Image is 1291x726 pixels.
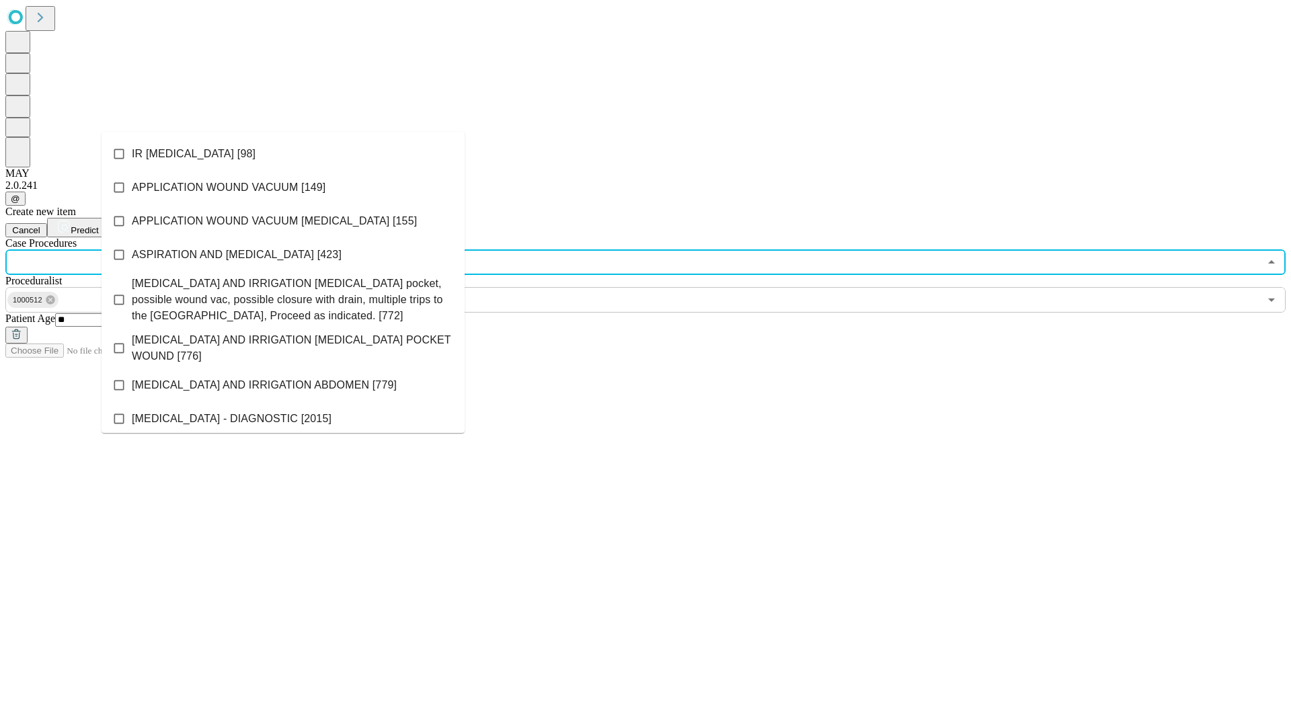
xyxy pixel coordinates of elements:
span: [MEDICAL_DATA] AND IRRIGATION [MEDICAL_DATA] POCKET WOUND [776] [132,332,454,364]
div: MAY [5,167,1286,179]
span: @ [11,194,20,204]
span: 1000512 [7,292,48,308]
button: Predict [47,218,109,237]
span: Proceduralist [5,275,62,286]
button: Close [1262,253,1281,272]
div: 1000512 [7,292,58,308]
span: Cancel [12,225,40,235]
button: Cancel [5,223,47,237]
span: Create new item [5,206,76,217]
span: Patient Age [5,313,55,324]
span: APPLICATION WOUND VACUUM [MEDICAL_DATA] [155] [132,213,417,229]
span: Scheduled Procedure [5,237,77,249]
span: Predict [71,225,98,235]
button: Open [1262,290,1281,309]
span: [MEDICAL_DATA] AND IRRIGATION [MEDICAL_DATA] pocket, possible wound vac, possible closure with dr... [132,276,454,324]
button: @ [5,192,26,206]
span: IR [MEDICAL_DATA] [98] [132,146,256,162]
span: APPLICATION WOUND VACUUM [149] [132,179,325,196]
span: [MEDICAL_DATA] - DIAGNOSTIC [2015] [132,411,331,427]
div: 2.0.241 [5,179,1286,192]
span: ASPIRATION AND [MEDICAL_DATA] [423] [132,247,342,263]
span: [MEDICAL_DATA] AND IRRIGATION ABDOMEN [779] [132,377,397,393]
